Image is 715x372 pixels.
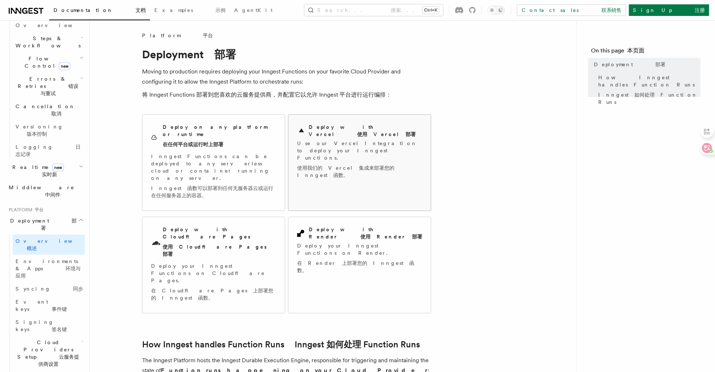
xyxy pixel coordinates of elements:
[423,7,439,14] kbd: Ctrl+K
[42,172,57,177] font: 实时新
[142,67,431,103] p: Moving to production requires deploying your Inngest Functions on your favorite Cloud Provider an...
[13,75,80,97] span: Errors & Retries
[13,72,85,100] button: Errors & Retries 错误与重试
[591,58,701,71] a: Deployment 部署
[13,282,85,295] a: Syncing 同步
[591,46,701,58] h4: On this page
[517,4,626,16] a: Contact sales 联系销售
[16,319,67,332] span: Signing keys
[163,244,267,257] font: 使用 Cloudflare Pages 部署
[360,234,422,240] font: 使用 Render 部署
[13,19,85,32] a: Overview
[73,286,83,292] font: 同步
[13,100,85,120] button: Cancellation 取消
[598,92,698,105] font: Inngest 如何处理 Function Runs
[35,207,43,212] font: 平台
[53,7,146,13] span: Documentation
[6,207,43,213] span: Platform
[16,258,81,279] span: Environments & Apps
[6,161,85,181] button: Realtimenew 实时新
[142,32,213,39] span: Platform
[151,262,276,304] p: Deploy your Inngest Functions on Cloudflare Pages.
[13,35,81,49] span: Steps & Workflows
[151,153,276,202] p: Inngest Functions can be deployed to any serverless cloud or container running on any server.
[309,123,422,138] h2: Deploy with Vercel
[52,306,67,312] font: 事件键
[142,91,391,98] font: 将 Inngest Functions 部署到您喜欢的云服务提供商，并配置它以允许 Inngest 平台进行运行编排：
[59,62,70,70] span: new
[49,2,150,20] a: Documentation 文档
[13,52,85,72] button: Flow Controlnew
[163,226,276,261] h2: Deploy with Cloudflare Pages
[45,192,60,198] font: 中间件
[16,238,101,251] span: Overview
[6,217,78,232] span: Deployment
[13,32,85,52] button: Steps & Workflows
[297,140,422,182] p: Use our Vercel Integration to deploy your Inngest Functions.
[595,71,701,111] a: How Inngest handles Function RunsInngest 如何处理 Function Runs
[142,48,431,61] h1: Deployment
[6,164,79,178] span: Realtime
[27,245,37,251] font: 概述
[142,114,285,211] a: Deploy on any platform or runtime在任何平台或运行时上部署Inngest Functions can be deployed to any serverless ...
[598,74,701,109] span: How Inngest handles Function Runs
[288,114,431,211] a: Deploy with Vercel 使用 Vercel 部署Use our Vercel Integration to deploy your Inngest Functions.使用我们的 ...
[16,286,83,292] span: Syncing
[142,339,420,350] a: How Inngest handles Function Runs Inngest 如何处理 Function Runs
[234,7,273,13] span: AgentKit
[16,22,90,28] span: Overview
[230,2,277,20] a: AgentKit
[13,295,85,316] a: Event keys 事件键
[13,316,85,336] a: Signing keys 签名键
[151,185,273,198] font: Inngest 函数可以部署到任何无服务器云或运行在任何服务器上的容器。
[136,7,146,13] font: 文档
[13,120,85,140] a: Versioning 版本控制
[215,7,226,13] font: 示例
[52,164,64,172] span: new
[150,2,230,20] a: Examples 示例
[629,4,709,16] a: Sign Up 注册
[151,238,161,249] svg: Cloudflare
[391,7,418,13] font: 搜索...
[288,217,431,313] a: Deploy with Render 使用 Render 部署Deploy your Inngest Functions on Render.在 Render 上部署您的 Inngest 函数。
[309,226,422,240] h2: Deploy with Render
[13,234,85,255] a: Overview 概述
[13,255,85,282] a: Environments & Apps 环境与应用
[142,217,285,313] a: Deploy with Cloudflare Pages使用 Cloudflare Pages 部署Deploy your Inngest Functions on Cloudflare Pag...
[601,7,621,13] font: 联系销售
[13,55,80,69] span: Flow Control
[214,48,236,61] font: 部署
[304,4,443,16] button: Search... 搜索...Ctrl+K
[297,242,422,277] p: Deploy your Inngest Functions on Render.
[357,131,416,137] font: 使用 Vercel 部署
[13,339,81,368] span: Cloud Providers Setup
[6,181,85,201] button: Middleware 中间件
[594,61,665,68] span: Deployment
[13,103,86,117] span: Cancellation
[295,339,420,350] font: Inngest 如何处理 Function Runs
[151,288,273,301] font: 在 Cloudflare Pages 上部署您的 Inngest 函数。
[27,131,47,137] font: 版本控制
[13,140,85,161] a: Logging 日志记录
[627,47,645,54] font: 本页面
[297,260,414,273] font: 在 Render 上部署您的 Inngest 函数。
[13,336,85,371] button: Cloud Providers Setup 云服务提供商设置
[6,19,85,161] div: Inngest Functions
[163,141,223,147] font: 在任何平台或运行时上部署
[16,299,67,312] span: Event keys
[655,62,665,67] font: 部署
[52,111,62,117] font: 取消
[297,165,394,178] font: 使用我们的 Vercel 集成来部署您的 Inngest 函数。
[52,326,67,332] font: 签名键
[488,6,505,14] button: Toggle dark mode
[203,33,213,38] font: 平台
[154,7,226,13] span: Examples
[6,184,86,198] span: Middleware
[6,214,85,234] button: Deployment 部署
[16,124,74,137] span: Versioning
[695,7,705,13] font: 注册
[16,144,81,157] span: Logging
[38,354,80,367] font: 云服务提供商设置
[163,123,276,151] h2: Deploy on any platform or runtime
